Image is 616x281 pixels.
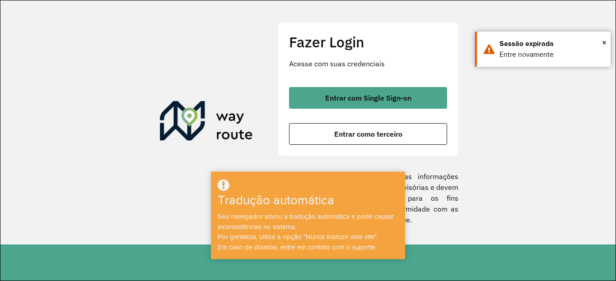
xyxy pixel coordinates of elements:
[334,129,402,138] font: Entrar como terceiro
[499,51,554,58] font: Entre novamente
[325,93,411,102] font: Entrar com Single Sign-on
[160,101,253,144] img: Roteirizador AmbevTech
[218,233,378,240] font: Por gentileza, utilize a opção "Nunca traduzir este site".
[289,123,447,145] button: botão
[289,87,447,109] button: botão
[289,32,364,51] font: Fazer Login
[499,40,554,47] font: Sessão expirada
[289,59,385,68] font: Acesse com suas credenciais
[602,36,607,49] button: Fechar
[499,38,604,49] div: Sessão expirada
[218,213,394,230] font: Seu navegador ativou a tradução automática e pode causar inconsistências no sistema.
[218,244,376,251] font: Em caso de dúvidas, entre em contato com o suporte.
[218,193,334,207] font: Tradução automática
[602,37,607,47] font: ×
